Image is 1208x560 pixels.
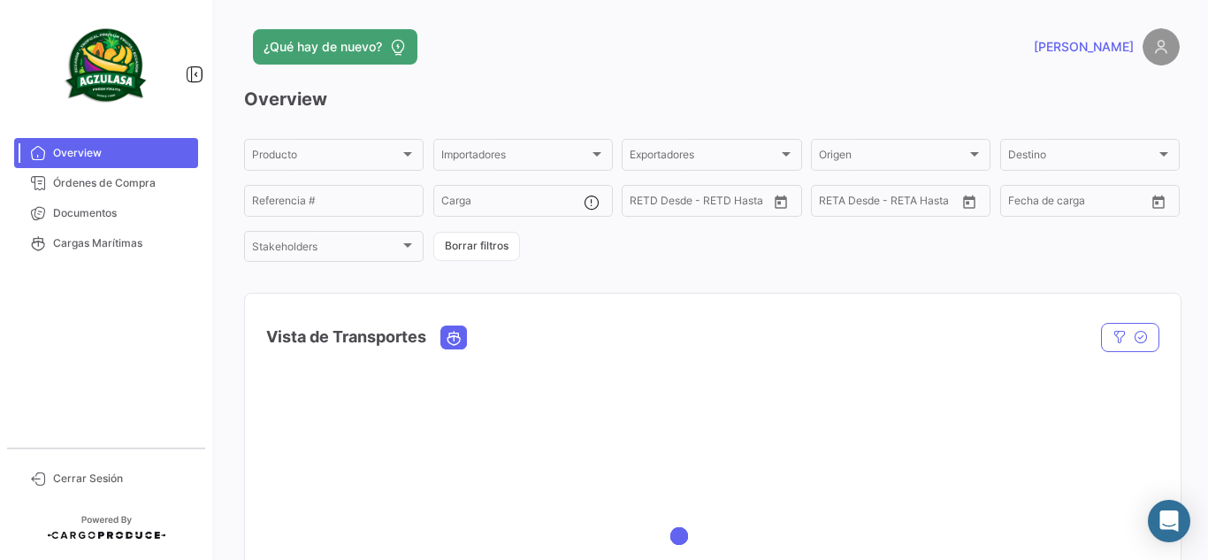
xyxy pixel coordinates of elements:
span: Destino [1008,151,1156,164]
button: Open calendar [956,188,982,215]
span: ¿Qué hay de nuevo? [264,38,382,56]
img: placeholder-user.png [1143,28,1180,65]
img: agzulasa-logo.png [62,21,150,110]
input: Hasta [1052,197,1118,210]
span: Cargas Marítimas [53,235,191,251]
div: Abrir Intercom Messenger [1148,500,1190,542]
span: [PERSON_NAME] [1034,38,1134,56]
span: Producto [252,151,400,164]
input: Hasta [674,197,739,210]
a: Órdenes de Compra [14,168,198,198]
span: Stakeholders [252,243,400,256]
button: Ocean [441,326,466,349]
span: Origen [819,151,967,164]
input: Desde [819,197,851,210]
button: ¿Qué hay de nuevo? [253,29,417,65]
a: Cargas Marítimas [14,228,198,258]
span: Overview [53,145,191,161]
button: Open calendar [768,188,794,215]
a: Overview [14,138,198,168]
h4: Vista de Transportes [266,325,426,349]
input: Desde [1008,197,1040,210]
button: Open calendar [1145,188,1172,215]
input: Hasta [863,197,929,210]
input: Desde [630,197,661,210]
span: Cerrar Sesión [53,471,191,487]
span: Órdenes de Compra [53,175,191,191]
a: Documentos [14,198,198,228]
span: Documentos [53,205,191,221]
span: Exportadores [630,151,777,164]
button: Borrar filtros [433,232,520,261]
h3: Overview [244,87,1180,111]
span: Importadores [441,151,589,164]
